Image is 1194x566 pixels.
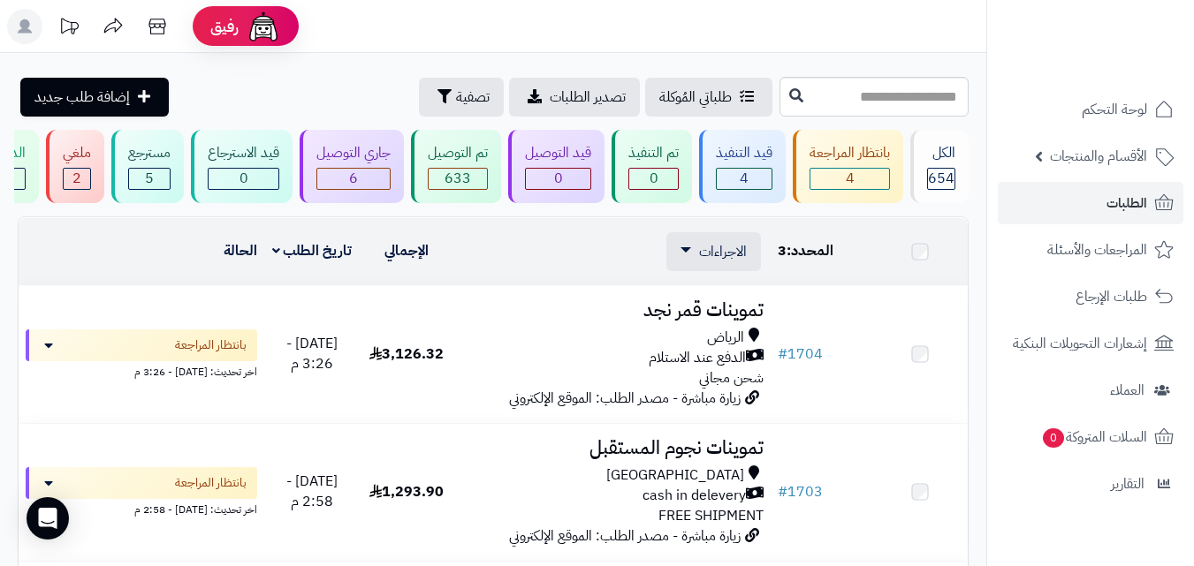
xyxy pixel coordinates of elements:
[778,481,787,502] span: #
[407,130,505,203] a: تم التوصيل 633
[998,322,1183,365] a: إشعارات التحويلات البنكية
[108,130,187,203] a: مسترجع 5
[384,240,429,261] a: الإجمالي
[1082,97,1147,122] span: لوحة التحكم
[778,343,823,365] a: #1704
[509,388,741,409] span: زيارة مباشرة - مصدر الطلب: الموقع الإلكتروني
[699,367,764,389] span: شحن مجاني
[810,169,889,189] div: 4
[445,168,471,189] span: 633
[740,168,749,189] span: 4
[42,130,108,203] a: ملغي 2
[525,143,591,163] div: قيد التوصيل
[461,438,764,458] h3: تموينات نجوم المستقبل
[998,229,1183,271] a: المراجعات والأسئلة
[286,471,338,512] span: [DATE] - 2:58 م
[224,240,257,261] a: الحالة
[998,416,1183,458] a: السلات المتروكة0
[550,87,626,108] span: تصدير الطلبات
[317,169,390,189] div: 6
[209,169,278,189] div: 0
[429,169,487,189] div: 633
[526,169,590,189] div: 0
[240,168,248,189] span: 0
[20,78,169,117] a: إضافة طلب جديد
[810,143,890,163] div: بانتظار المراجعة
[659,87,732,108] span: طلباتي المُوكلة
[645,78,772,117] a: طلباتي المُوكلة
[1050,144,1147,169] span: الأقسام والمنتجات
[717,169,772,189] div: 4
[72,168,81,189] span: 2
[175,474,247,492] span: بانتظار المراجعة
[928,168,954,189] span: 654
[650,168,658,189] span: 0
[778,241,866,261] div: المحدد:
[349,168,358,189] span: 6
[1111,472,1145,496] span: التقارير
[419,78,504,117] button: تصفية
[1043,428,1064,448] span: 0
[606,465,744,486] span: [GEOGRAPHIC_DATA]
[64,169,90,189] div: 2
[778,240,787,261] span: 3
[369,343,444,365] span: 3,126.32
[778,343,787,365] span: #
[716,143,772,163] div: قيد التنفيذ
[509,78,640,117] a: تصدير الطلبات
[699,241,747,262] span: الاجراءات
[34,87,130,108] span: إضافة طلب جديد
[296,130,407,203] a: جاري التوصيل 6
[998,275,1183,318] a: طلبات الإرجاع
[509,525,741,547] span: زيارة مباشرة - مصدر الطلب: الموقع الإلكتروني
[316,143,391,163] div: جاري التوصيل
[658,505,764,526] span: FREE SHIPMENT
[1076,284,1147,309] span: طلبات الإرجاع
[26,499,257,517] div: اخر تحديث: [DATE] - 2:58 م
[998,369,1183,411] a: العملاء
[246,9,281,44] img: ai-face.png
[1041,425,1147,449] span: السلات المتروكة
[696,130,789,203] a: قيد التنفيذ 4
[272,240,353,261] a: تاريخ الطلب
[210,16,239,37] span: رفيق
[1074,42,1177,79] img: logo-2.png
[1110,378,1145,403] span: العملاء
[208,143,279,163] div: قيد الاسترجاع
[505,130,608,203] a: قيد التوصيل 0
[608,130,696,203] a: تم التنفيذ 0
[998,182,1183,224] a: الطلبات
[129,169,170,189] div: 5
[649,348,746,368] span: الدفع عند الاستلام
[145,168,154,189] span: 5
[26,361,257,380] div: اخر تحديث: [DATE] - 3:26 م
[1047,238,1147,262] span: المراجعات والأسئلة
[998,88,1183,131] a: لوحة التحكم
[63,143,91,163] div: ملغي
[778,481,823,502] a: #1703
[998,463,1183,505] a: التقارير
[1107,191,1147,215] span: الطلبات
[629,169,678,189] div: 0
[187,130,296,203] a: قيد الاسترجاع 0
[554,168,563,189] span: 0
[27,497,69,540] div: Open Intercom Messenger
[681,241,747,262] a: الاجراءات
[789,130,907,203] a: بانتظار المراجعة 4
[369,481,444,502] span: 1,293.90
[456,87,490,108] span: تصفية
[643,486,746,506] span: cash in delevery
[128,143,171,163] div: مسترجع
[175,336,247,354] span: بانتظار المراجعة
[846,168,855,189] span: 4
[286,333,338,374] span: [DATE] - 3:26 م
[907,130,972,203] a: الكل654
[47,9,91,49] a: تحديثات المنصة
[428,143,488,163] div: تم التوصيل
[461,300,764,321] h3: تموينات قمر نجد
[927,143,955,163] div: الكل
[707,328,744,348] span: الرياض
[1013,331,1147,356] span: إشعارات التحويلات البنكية
[628,143,679,163] div: تم التنفيذ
